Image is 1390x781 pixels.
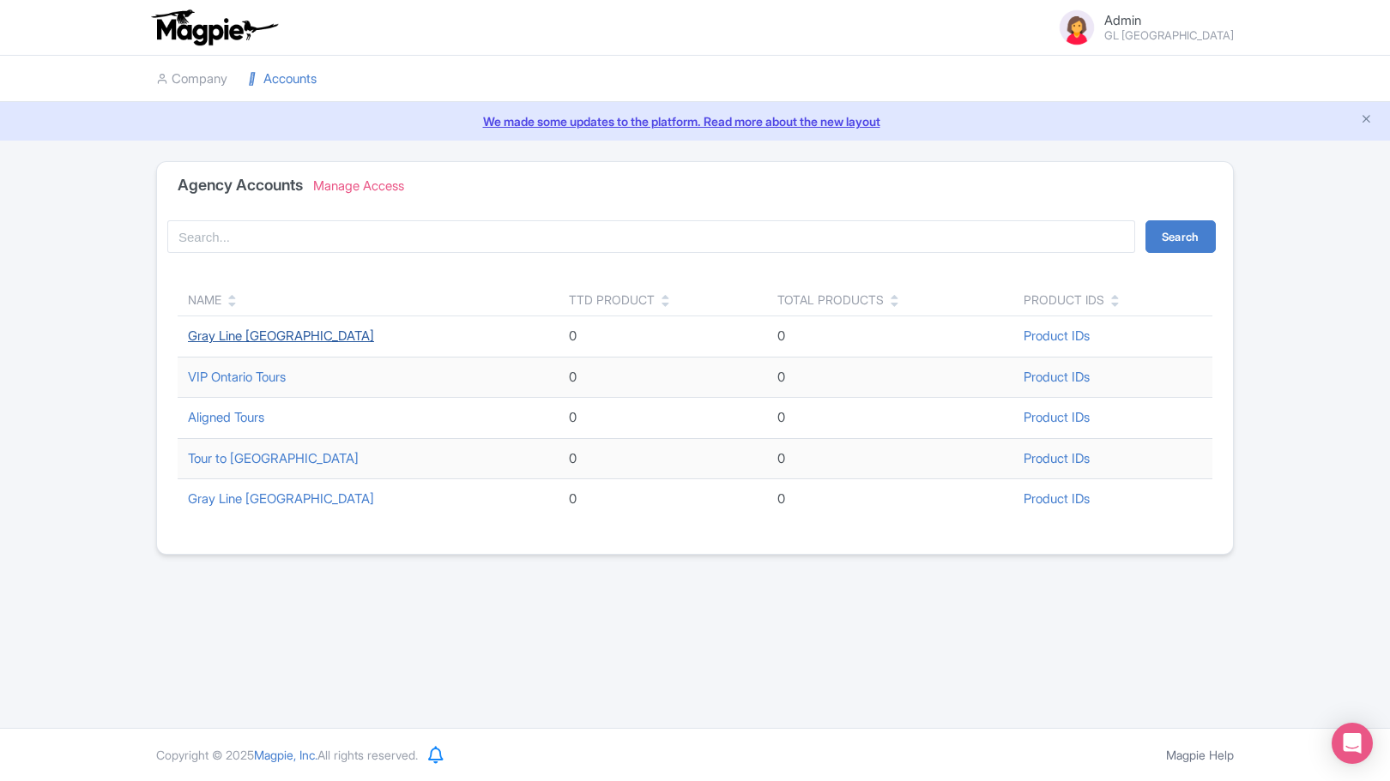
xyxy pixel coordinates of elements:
a: Accounts [248,56,317,103]
a: Magpie Help [1166,748,1234,762]
a: Gray Line [GEOGRAPHIC_DATA] [188,327,374,344]
a: Manage Access [313,177,404,194]
td: 0 [559,357,767,398]
td: 0 [767,316,1013,357]
td: 0 [767,398,1013,439]
div: Open Intercom Messenger [1332,723,1373,764]
small: GL [GEOGRAPHIC_DATA] [1104,30,1234,41]
a: Product IDs [1024,450,1090,466]
a: Company [156,56,227,103]
div: TTD Product [569,291,655,309]
td: 0 [559,316,767,357]
td: 0 [767,357,1013,398]
td: 0 [767,438,1013,479]
a: Tour to [GEOGRAPHIC_DATA] [188,450,359,466]
td: 0 [559,398,767,439]
a: Gray Line [GEOGRAPHIC_DATA] [188,490,374,507]
span: Magpie, Inc. [254,748,317,762]
h4: Agency Accounts [178,177,303,196]
td: 0 [767,479,1013,520]
a: Product IDs [1024,490,1090,507]
td: 0 [559,438,767,479]
div: Total Products [777,291,884,309]
img: logo-ab69f6fb50320c5b225c76a69d11143b.png [148,9,281,46]
div: Copyright © 2025 All rights reserved. [146,746,428,764]
img: avatar_key_member-9c1dde93af8b07d7383eb8b5fb890c87.png [1056,7,1097,48]
div: Product IDs [1024,291,1104,309]
a: Product IDs [1024,369,1090,385]
input: Search... [167,220,1135,253]
a: We made some updates to the platform. Read more about the new layout [10,112,1380,130]
a: Product IDs [1024,409,1090,425]
div: Name [188,291,221,309]
button: Close announcement [1360,111,1373,130]
a: Aligned Tours [188,409,264,425]
span: Admin [1104,12,1141,28]
td: 0 [559,479,767,520]
a: Product IDs [1024,327,1090,344]
button: Search [1145,220,1216,253]
a: Admin GL [GEOGRAPHIC_DATA] [1046,7,1234,48]
a: VIP Ontario Tours [188,369,286,385]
